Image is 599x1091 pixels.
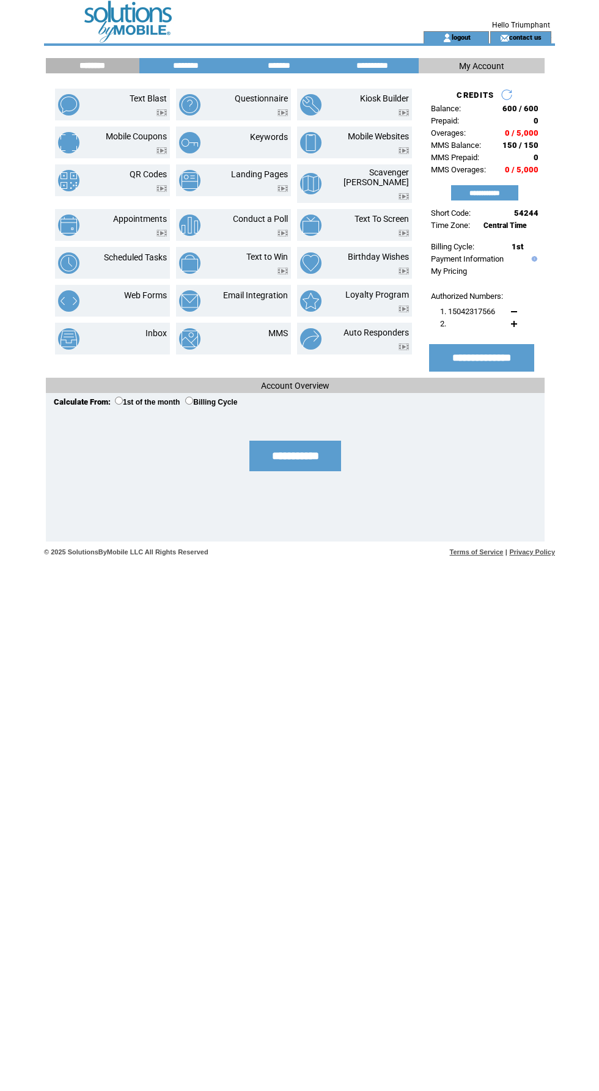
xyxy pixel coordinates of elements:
span: Balance: [431,104,461,113]
label: 1st of the month [115,398,180,406]
img: video.png [399,193,409,200]
span: 0 / 5,000 [505,128,538,138]
a: Text To Screen [355,214,409,224]
a: MMS [268,328,288,338]
input: 1st of the month [115,397,123,405]
a: Inbox [145,328,167,338]
span: 1. 15042317566 [440,307,495,316]
img: landing-pages.png [179,170,200,191]
a: Conduct a Poll [233,214,288,224]
span: Prepaid: [431,116,459,125]
span: Calculate From: [54,397,111,406]
a: Auto Responders [344,328,409,337]
a: Mobile Websites [348,131,409,141]
span: Authorized Numbers: [431,292,503,301]
img: video.png [399,343,409,350]
img: conduct-a-poll.png [179,215,200,236]
img: inbox.png [58,328,79,350]
img: video.png [156,185,167,192]
span: MMS Balance: [431,141,481,150]
img: mms.png [179,328,200,350]
span: My Account [459,61,504,71]
img: video.png [399,268,409,274]
span: Account Overview [261,381,329,391]
img: video.png [277,109,288,116]
img: video.png [156,147,167,154]
a: Email Integration [223,290,288,300]
a: Loyalty Program [345,290,409,299]
img: video.png [277,185,288,192]
a: Privacy Policy [509,548,555,556]
a: logout [452,33,471,41]
a: Terms of Service [450,548,504,556]
span: MMS Overages: [431,165,486,174]
img: account_icon.gif [443,33,452,43]
img: video.png [399,306,409,312]
img: qr-codes.png [58,170,79,191]
a: QR Codes [130,169,167,179]
span: 0 [534,153,538,162]
span: © 2025 SolutionsByMobile LLC All Rights Reserved [44,548,208,556]
a: My Pricing [431,266,467,276]
span: MMS Prepaid: [431,153,479,162]
img: video.png [156,230,167,237]
span: 2. [440,319,446,328]
a: Scavenger [PERSON_NAME] [344,167,409,187]
a: Keywords [250,132,288,142]
img: questionnaire.png [179,94,200,116]
span: CREDITS [457,90,494,100]
img: loyalty-program.png [300,290,322,312]
img: text-to-screen.png [300,215,322,236]
img: appointments.png [58,215,79,236]
img: video.png [277,230,288,237]
a: Kiosk Builder [360,94,409,103]
img: video.png [277,268,288,274]
img: email-integration.png [179,290,200,312]
img: contact_us_icon.gif [500,33,509,43]
a: contact us [509,33,542,41]
a: Birthday Wishes [348,252,409,262]
span: 0 [534,116,538,125]
img: video.png [156,109,167,116]
span: 600 / 600 [502,104,538,113]
img: mobile-websites.png [300,132,322,153]
a: Payment Information [431,254,504,263]
a: Questionnaire [235,94,288,103]
img: video.png [399,109,409,116]
a: Text to Win [246,252,288,262]
span: Short Code: [431,208,471,218]
label: Billing Cycle [185,398,237,406]
img: scheduled-tasks.png [58,252,79,274]
span: Billing Cycle: [431,242,474,251]
a: Text Blast [130,94,167,103]
span: | [505,548,507,556]
img: web-forms.png [58,290,79,312]
img: text-blast.png [58,94,79,116]
img: birthday-wishes.png [300,252,322,274]
a: Scheduled Tasks [104,252,167,262]
span: Overages: [431,128,466,138]
img: video.png [399,230,409,237]
img: video.png [399,147,409,154]
span: 54244 [514,208,538,218]
img: mobile-coupons.png [58,132,79,153]
span: Central Time [483,221,527,230]
img: auto-responders.png [300,328,322,350]
a: Appointments [113,214,167,224]
span: Hello Triumphant [492,21,550,29]
img: scavenger-hunt.png [300,173,322,194]
img: keywords.png [179,132,200,153]
a: Mobile Coupons [106,131,167,141]
img: help.gif [529,256,537,262]
a: Landing Pages [231,169,288,179]
span: 1st [512,242,523,251]
span: Time Zone: [431,221,470,230]
img: kiosk-builder.png [300,94,322,116]
span: 0 / 5,000 [505,165,538,174]
img: text-to-win.png [179,252,200,274]
span: 150 / 150 [502,141,538,150]
input: Billing Cycle [185,397,193,405]
a: Web Forms [124,290,167,300]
